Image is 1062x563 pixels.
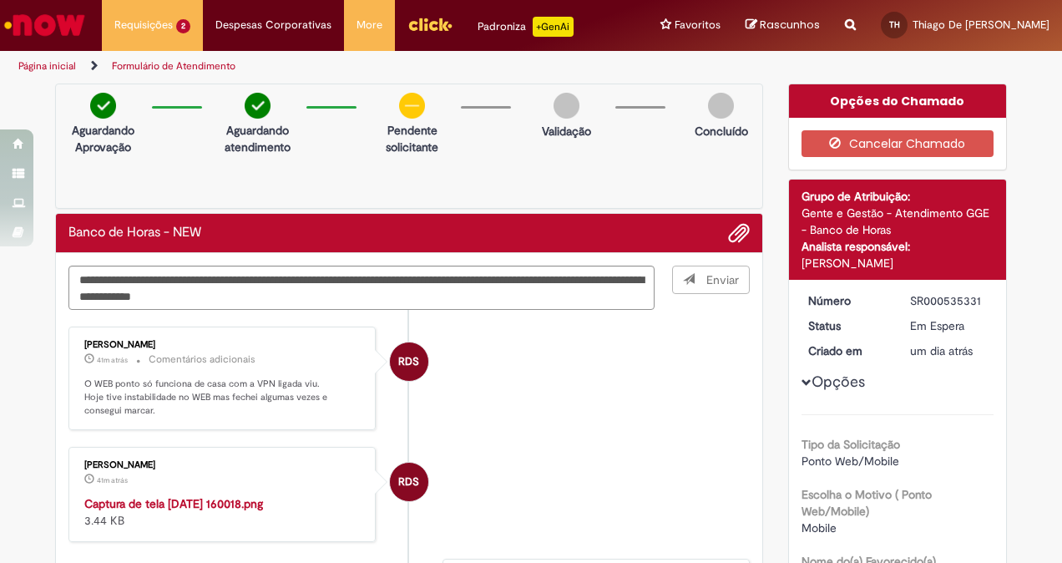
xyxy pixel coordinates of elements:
[910,343,973,358] time: 27/08/2025 08:22:09
[18,59,76,73] a: Página inicial
[84,340,362,350] div: [PERSON_NAME]
[217,122,298,155] p: Aguardando atendimento
[910,343,973,358] span: um dia atrás
[245,93,271,119] img: check-circle-green.png
[390,342,428,381] div: Raquel De Souza
[97,355,128,365] time: 28/08/2025 16:00:54
[889,19,900,30] span: TH
[789,84,1007,118] div: Opções do Chamado
[84,460,362,470] div: [PERSON_NAME]
[357,17,382,33] span: More
[372,122,453,155] p: Pendente solicitante
[746,18,820,33] a: Rascunhos
[802,238,994,255] div: Analista responsável:
[407,12,453,37] img: click_logo_yellow_360x200.png
[910,317,988,334] div: Em Espera
[90,93,116,119] img: check-circle-green.png
[97,475,128,485] span: 41m atrás
[913,18,1049,32] span: Thiago De [PERSON_NAME]
[97,355,128,365] span: 41m atrás
[533,17,574,37] p: +GenAi
[114,17,173,33] span: Requisições
[398,342,419,382] span: RDS
[68,226,201,241] h2: Banco de Horas - NEW Histórico de tíquete
[708,93,734,119] img: img-circle-grey.png
[802,487,932,519] b: Escolha o Motivo ( Ponto Web/Mobile)
[84,496,263,511] a: Captura de tela [DATE] 160018.png
[399,93,425,119] img: circle-minus.png
[910,292,988,309] div: SR000535331
[910,342,988,359] div: 27/08/2025 08:22:09
[84,378,362,417] p: O WEB ponto só funciona de casa com a VPN ligada viu. Hoje tive instabilidade no WEB mas fechei a...
[802,130,994,157] button: Cancelar Chamado
[97,475,128,485] time: 28/08/2025 16:00:28
[68,266,655,310] textarea: Digite sua mensagem aqui...
[215,17,331,33] span: Despesas Corporativas
[675,17,721,33] span: Favoritos
[802,205,994,238] div: Gente e Gestão - Atendimento GGE - Banco de Horas
[796,342,898,359] dt: Criado em
[796,292,898,309] dt: Número
[760,17,820,33] span: Rascunhos
[13,51,695,82] ul: Trilhas de página
[2,8,88,42] img: ServiceNow
[176,19,190,33] span: 2
[112,59,235,73] a: Formulário de Atendimento
[802,437,900,452] b: Tipo da Solicitação
[802,188,994,205] div: Grupo de Atribuição:
[149,353,255,367] small: Comentários adicionais
[84,495,362,529] div: 3.44 KB
[554,93,579,119] img: img-circle-grey.png
[478,17,574,37] div: Padroniza
[390,463,428,501] div: Raquel De Souza
[802,454,899,469] span: Ponto Web/Mobile
[63,122,144,155] p: Aguardando Aprovação
[796,317,898,334] dt: Status
[802,255,994,271] div: [PERSON_NAME]
[542,123,591,139] p: Validação
[802,520,837,535] span: Mobile
[398,462,419,502] span: RDS
[695,123,748,139] p: Concluído
[728,222,750,244] button: Adicionar anexos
